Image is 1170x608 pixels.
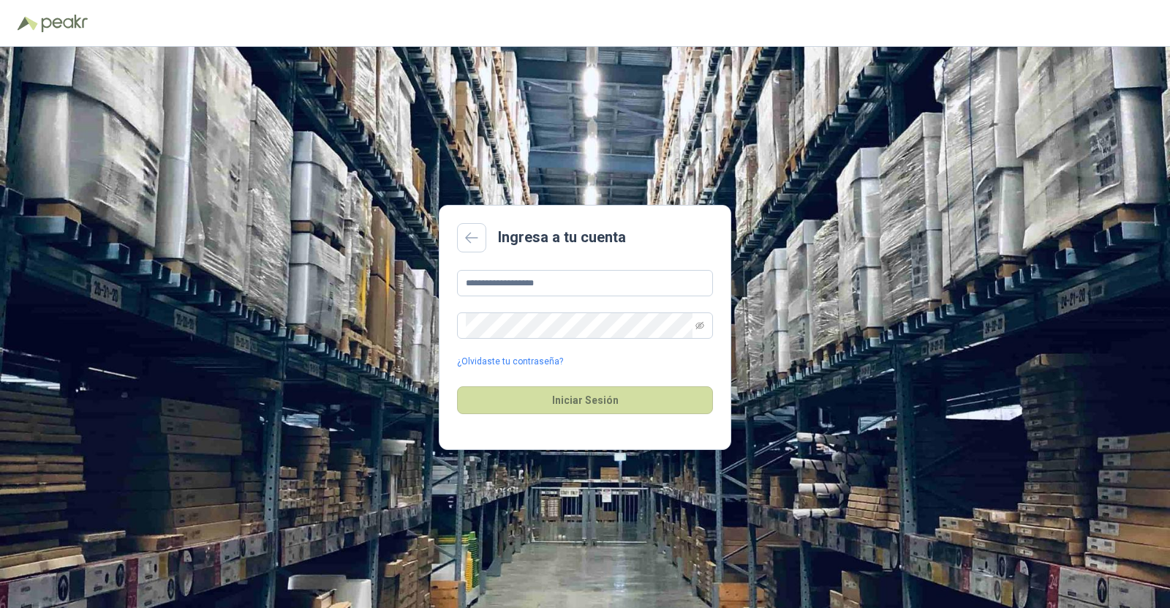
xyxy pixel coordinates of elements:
[41,15,88,32] img: Peakr
[18,16,38,31] img: Logo
[498,226,626,249] h2: Ingresa a tu cuenta
[457,355,563,369] a: ¿Olvidaste tu contraseña?
[695,321,704,330] span: eye-invisible
[457,386,713,414] button: Iniciar Sesión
